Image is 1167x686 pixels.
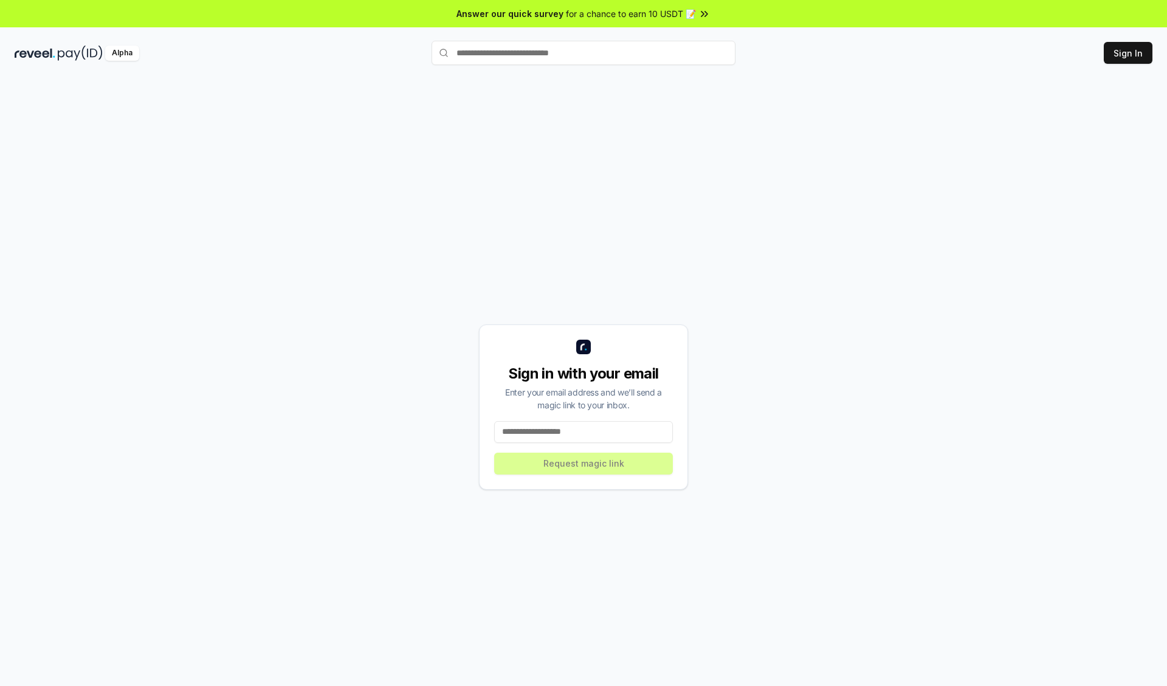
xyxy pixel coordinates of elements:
div: Alpha [105,46,139,61]
div: Sign in with your email [494,364,673,383]
button: Sign In [1104,42,1152,64]
span: for a chance to earn 10 USDT 📝 [566,7,696,20]
img: logo_small [576,340,591,354]
img: reveel_dark [15,46,55,61]
div: Enter your email address and we’ll send a magic link to your inbox. [494,386,673,411]
span: Answer our quick survey [456,7,563,20]
img: pay_id [58,46,103,61]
